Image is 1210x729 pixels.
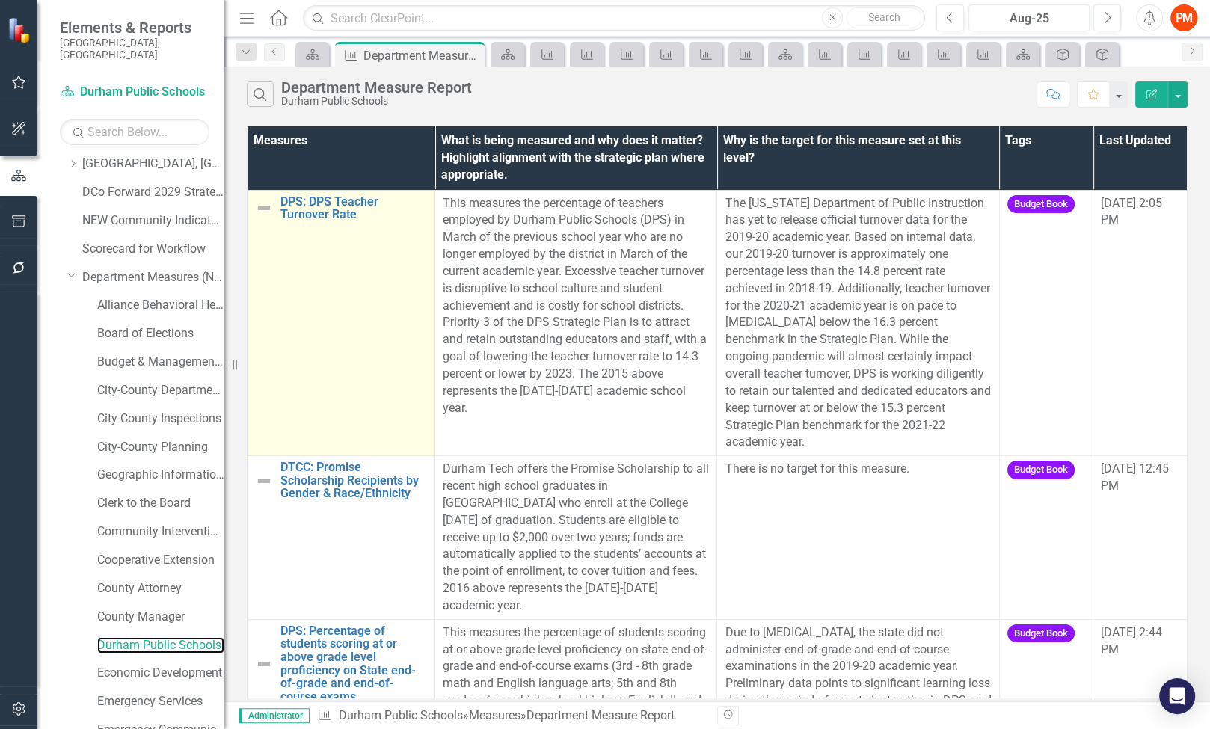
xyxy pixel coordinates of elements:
[435,190,717,456] td: Double-Click to Edit
[1101,461,1179,495] div: [DATE] 12:45 PM
[280,461,427,500] a: DTCC: Promise Scholarship Recipients by Gender & Race/Ethnicity
[97,410,224,428] a: City-County Inspections
[60,119,209,145] input: Search Below...
[1007,461,1075,479] span: Budget Book
[97,693,224,710] a: Emergency Services
[363,46,481,65] div: Department Measure Report
[7,17,34,43] img: ClearPoint Strategy
[255,472,273,490] img: Not Defined
[1101,195,1179,230] div: [DATE] 2:05 PM
[999,456,1093,620] td: Double-Click to Edit
[974,10,1084,28] div: Aug-25
[97,325,224,342] a: Board of Elections
[435,456,717,620] td: Double-Click to Edit
[725,461,909,476] span: There is no target for this measure.
[60,19,209,37] span: Elements & Reports
[281,96,472,107] div: Durham Public Schools
[97,637,224,654] a: Durham Public Schools
[1007,624,1075,643] span: Budget Book
[82,241,224,258] a: Scorecard for Workflow
[443,461,709,612] span: Durham Tech offers the Promise Scholarship to all recent high school graduates in [GEOGRAPHIC_DAT...
[725,196,990,449] span: The [US_STATE] Department of Public Instruction has yet to release official turnover data for the...
[97,297,224,314] a: Alliance Behavioral Health
[97,354,224,371] a: Budget & Management Services
[468,708,520,722] a: Measures
[280,195,427,221] a: DPS: DPS Teacher Turnover Rate
[717,456,999,620] td: Double-Click to Edit
[255,199,273,217] img: Not Defined
[248,456,435,620] td: Double-Click to Edit Right Click for Context Menu
[968,4,1090,31] button: Aug-25
[303,5,925,31] input: Search ClearPoint...
[255,655,273,673] img: Not Defined
[1007,195,1075,214] span: Budget Book
[1159,678,1195,714] div: Open Intercom Messenger
[999,190,1093,456] td: Double-Click to Edit
[868,11,900,23] span: Search
[443,196,707,415] span: This measures the percentage of teachers employed by Durham Public Schools (DPS) in March of the ...
[97,609,224,626] a: County Manager
[60,84,209,101] a: Durham Public Schools
[97,580,224,597] a: County Attorney
[97,552,224,569] a: Cooperative Extension
[1101,624,1179,659] div: [DATE] 2:44 PM
[97,523,224,541] a: Community Intervention & Support Services
[281,79,472,96] div: Department Measure Report
[97,439,224,456] a: City-County Planning
[717,190,999,456] td: Double-Click to Edit
[847,7,921,28] button: Search
[60,37,209,61] small: [GEOGRAPHIC_DATA], [GEOGRAPHIC_DATA]
[82,212,224,230] a: NEW Community Indicators
[97,665,224,682] a: Economic Development
[82,156,224,173] a: [GEOGRAPHIC_DATA], [GEOGRAPHIC_DATA]
[97,382,224,399] a: City-County Departments
[82,269,224,286] a: Department Measures (New)
[97,467,224,484] a: Geographic Information Systems
[248,190,435,456] td: Double-Click to Edit Right Click for Context Menu
[280,624,427,704] a: DPS: Percentage of students scoring at or above grade level proficiency on State end-of-grade and...
[239,708,310,723] span: Administrator
[97,495,224,512] a: Clerk to the Board
[1170,4,1197,31] button: PM
[338,708,462,722] a: Durham Public Schools
[526,708,674,722] div: Department Measure Report
[82,184,224,201] a: DCo Forward 2029 Strategic Plan
[317,707,706,725] div: » »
